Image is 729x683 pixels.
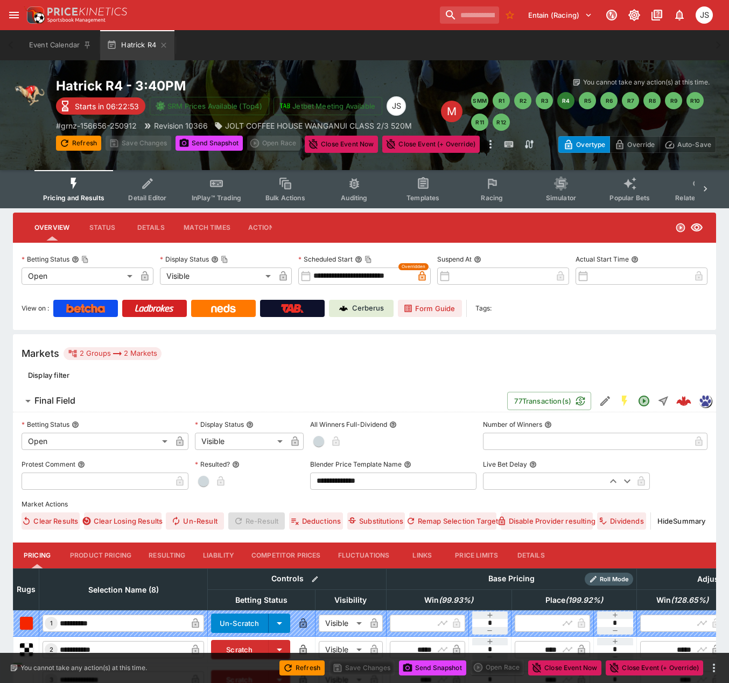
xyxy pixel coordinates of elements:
[558,136,716,153] div: Start From
[308,572,322,586] button: Bulk edit
[225,120,412,131] p: JOLT COFFEE HOUSE WANGANUI CLASS 2/3 520M
[528,660,601,675] button: Close Event Now
[4,5,24,25] button: open drawer
[56,120,137,131] p: Copy To Clipboard
[576,139,605,150] p: Overtype
[484,136,497,153] button: more
[501,6,518,24] button: No Bookmarks
[609,136,660,153] button: Override
[471,660,524,675] div: split button
[78,461,85,468] button: Protest Comment
[47,646,55,653] span: 2
[127,215,175,241] button: Details
[305,136,378,153] button: Close Event Now
[654,391,673,411] button: Straight
[279,101,290,111] img: jetbet-logo.svg
[228,512,285,530] span: Re-Result
[150,97,269,115] button: SRM Prices Available (Top4)
[13,78,47,112] img: greyhound_racing.png
[34,170,695,208] div: Event type filters
[274,97,382,115] button: Jetbet Meeting Available
[699,395,711,407] img: grnz
[246,421,254,428] button: Display Status
[22,300,49,317] label: View on :
[471,92,716,131] nav: pagination navigation
[247,136,300,151] div: split button
[22,255,69,264] p: Betting Status
[81,256,89,263] button: Copy To Clipboard
[627,139,655,150] p: Override
[160,267,275,285] div: Visible
[56,136,101,151] button: Refresh
[483,460,527,469] p: Live Bet Delay
[471,92,488,109] button: SMM
[61,543,140,568] button: Product Pricing
[671,594,709,607] em: ( 128.65 %)
[675,194,722,202] span: Related Events
[211,614,269,633] button: Un-Scratch
[23,30,98,60] button: Event Calendar
[507,392,591,410] button: 77Transaction(s)
[660,136,716,153] button: Auto-Save
[43,194,104,202] span: Pricing and Results
[22,460,75,469] p: Protest Comment
[128,194,166,202] span: Detail Editor
[192,194,241,202] span: InPlay™ Trading
[310,420,387,429] p: All Winners Full-Dividend
[72,256,79,263] button: Betting StatusCopy To Clipboard
[347,512,405,530] button: Substitutions
[279,660,325,675] button: Refresh
[48,619,55,627] span: 1
[47,18,106,23] img: Sportsbook Management
[232,461,240,468] button: Resulted?
[243,543,330,568] button: Competitor Prices
[696,6,713,24] div: John Seaton
[583,78,710,87] p: You cannot take any action(s) at this time.
[66,304,105,313] img: Betcha
[647,5,667,25] button: Documentation
[699,395,712,407] div: grnz
[195,420,244,429] p: Display Status
[522,6,599,24] button: Select Tenant
[676,393,691,409] img: logo-cerberus--red.svg
[166,512,223,530] button: Un-Result
[576,255,629,264] p: Actual Start Time
[484,572,539,586] div: Base Pricing
[22,512,80,530] button: Clear Results
[440,6,499,24] input: search
[154,120,208,131] p: Revision 10366
[631,256,639,263] button: Actual Start Time
[319,641,366,658] div: Visible
[437,255,472,264] p: Suspend At
[78,215,127,241] button: Status
[176,136,243,151] button: Send Snapshot
[446,543,507,568] button: Price Limits
[409,512,496,530] button: Remap Selection Target
[690,221,703,234] svg: Visible
[211,256,219,263] button: Display StatusCopy To Clipboard
[585,573,633,586] div: Show/hide Price Roll mode configuration.
[22,347,59,360] h5: Markets
[160,255,209,264] p: Display Status
[597,512,646,530] button: Dividends
[22,420,69,429] p: Betting Status
[546,194,576,202] span: Simulator
[194,543,243,568] button: Liability
[84,512,162,530] button: Clear Losing Results
[634,391,654,411] button: Open
[565,594,603,607] em: ( 199.92 %)
[329,300,394,317] a: Cerberus
[501,512,593,530] button: Disable Provider resulting
[26,215,78,241] button: Overview
[475,300,492,317] label: Tags:
[47,8,127,16] img: PriceKinetics
[223,594,299,607] span: Betting Status
[265,194,305,202] span: Bulk Actions
[670,5,689,25] button: Notifications
[135,304,174,313] img: Ladbrokes
[34,395,75,406] h6: Final Field
[214,120,412,131] div: JOLT COFFEE HOUSE WANGANUI CLASS 2/3 520M
[677,139,711,150] p: Auto-Save
[615,391,634,411] button: SGM Enabled
[13,390,507,412] button: Final Field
